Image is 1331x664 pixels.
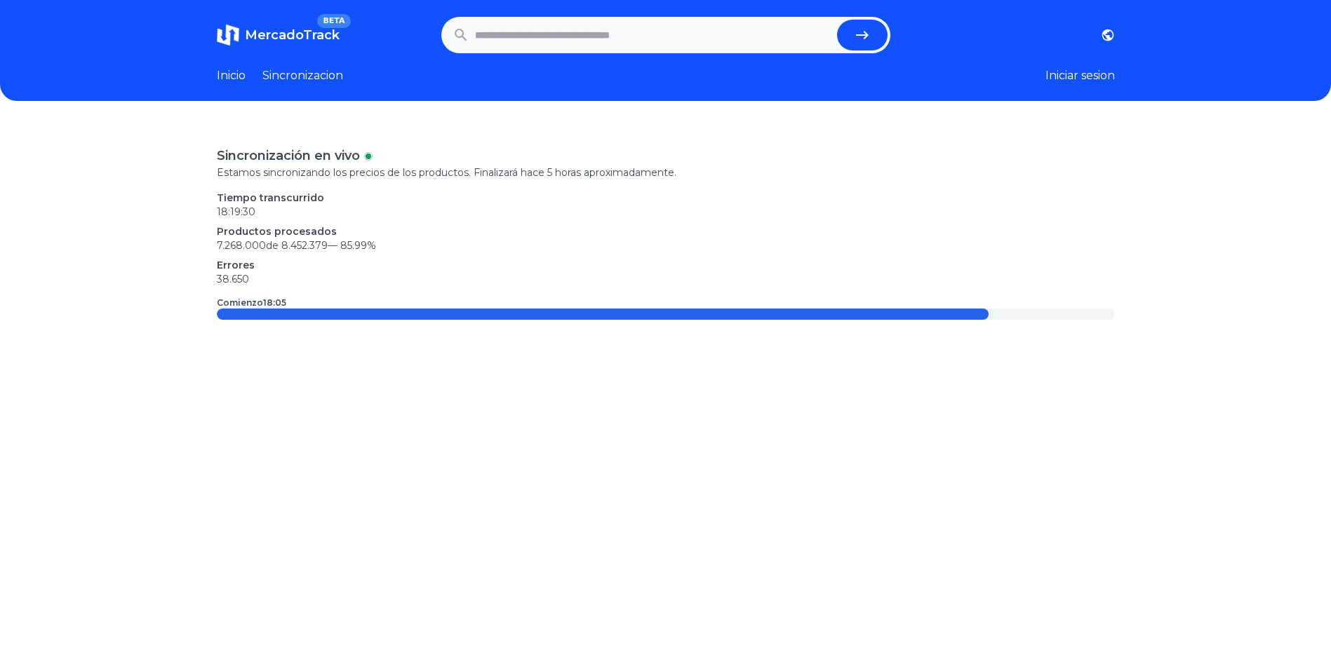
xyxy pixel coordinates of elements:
p: Comienzo [217,297,286,309]
a: MercadoTrackBETA [217,24,340,46]
a: Sincronizacion [262,67,343,84]
p: Sincronización en vivo [217,146,360,165]
p: Productos procesados [217,224,1115,238]
p: Errores [217,258,1115,272]
p: 7.268.000 de 8.452.379 — [217,238,1115,252]
span: BETA [317,14,350,28]
time: 18:05 [263,297,286,308]
p: 38.650 [217,272,1115,286]
button: Iniciar sesion [1045,67,1115,84]
a: Inicio [217,67,246,84]
p: Estamos sincronizando los precios de los productos. Finalizará hace 5 horas aproximadamente. [217,165,1115,179]
img: MercadoTrack [217,24,239,46]
time: 18:19:30 [217,205,255,218]
p: Tiempo transcurrido [217,191,1115,205]
span: MercadoTrack [245,27,340,43]
span: 85.99 % [340,239,376,252]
